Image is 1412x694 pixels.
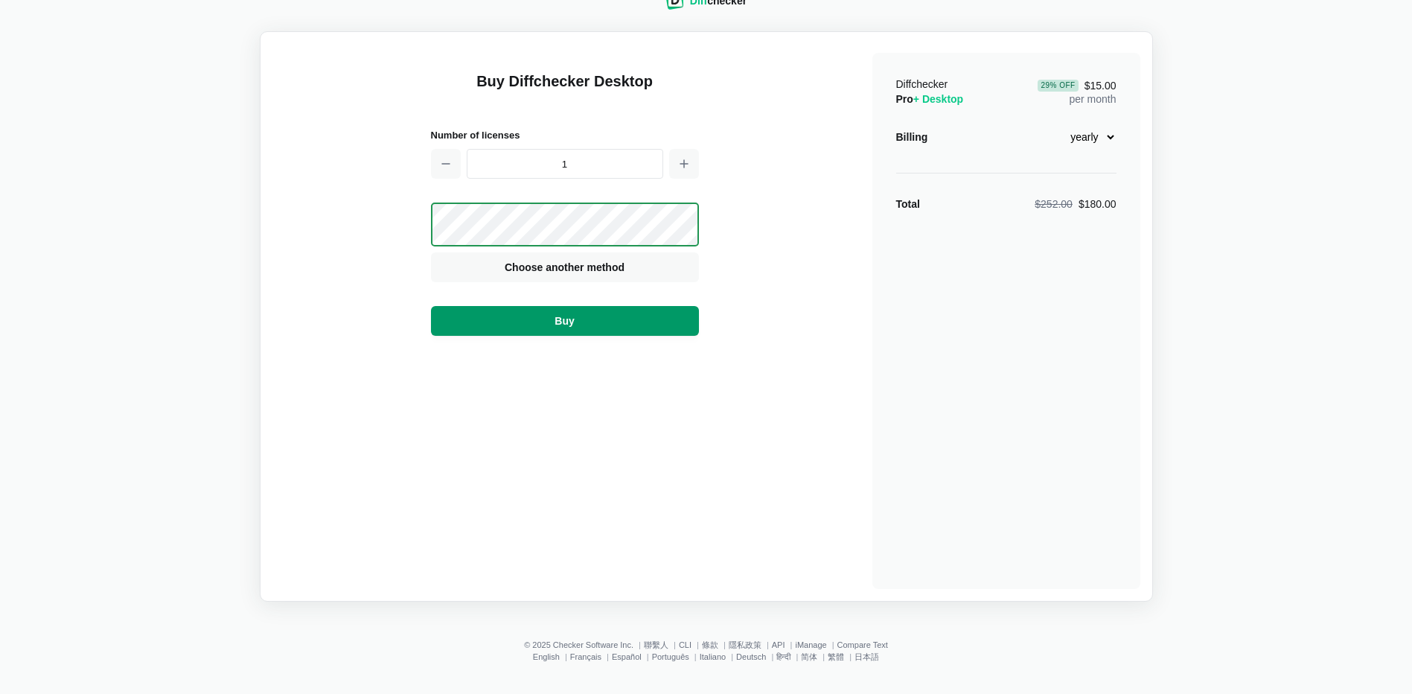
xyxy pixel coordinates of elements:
[570,652,601,661] a: Français
[795,640,826,649] a: iManage
[467,149,663,179] input: 1
[612,652,642,661] a: Español
[533,652,560,661] a: English
[854,652,879,661] a: 日本語
[679,640,691,649] a: CLI
[524,640,644,649] li: © 2025 Checker Software Inc.
[431,127,699,143] h2: Number of licenses
[1038,77,1116,106] div: per month
[431,252,699,282] button: Choose another method
[1035,197,1116,211] div: $180.00
[652,652,689,661] a: Português
[828,652,844,661] a: 繁體
[1038,80,1078,92] div: 29 % Off
[1038,80,1116,92] span: $15.00
[644,640,668,649] a: 聯繫人
[896,198,920,210] strong: Total
[896,130,928,144] div: Billing
[700,652,726,661] a: Italiano
[896,78,948,90] span: Diffchecker
[896,93,964,105] span: Pro
[913,93,963,105] span: + Desktop
[552,313,577,328] span: Buy
[702,640,718,649] a: 條款
[801,652,817,661] a: 简体
[729,640,761,649] a: 隱私政策
[431,71,699,109] h1: Buy Diffchecker Desktop
[776,652,790,661] a: हिन्दी
[502,260,627,275] span: Choose another method
[772,640,785,649] a: API
[1035,198,1073,210] span: $252.00
[837,640,888,649] a: Compare Text
[736,652,766,661] a: Deutsch
[431,306,699,336] button: Buy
